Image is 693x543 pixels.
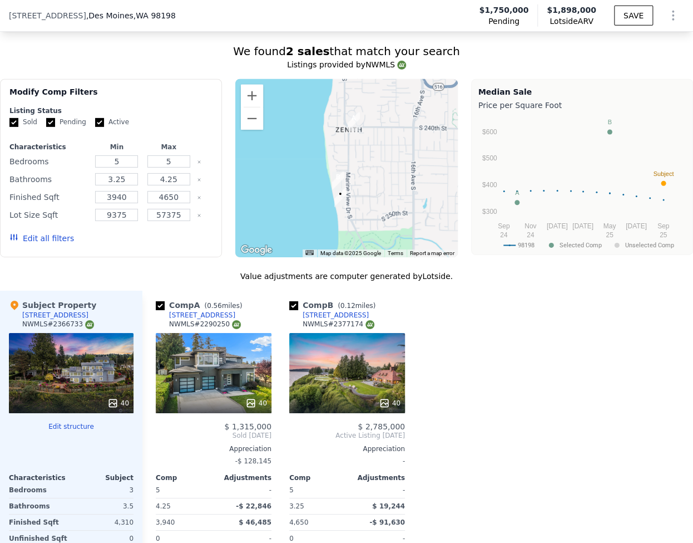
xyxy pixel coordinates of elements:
[73,498,133,514] div: 3.5
[625,242,674,249] text: Unselected Comp
[93,143,140,151] div: Min
[239,518,271,526] span: $ 46,485
[133,11,176,20] span: , WA 98198
[207,302,222,310] span: 0.56
[9,106,212,115] div: Listing Status
[236,502,271,510] span: -$ 22,846
[659,231,667,239] text: 25
[289,300,380,311] div: Comp B
[9,473,71,482] div: Characteristics
[9,515,69,530] div: Finished Sqft
[482,155,497,163] text: $500
[303,320,374,329] div: NWMLS # 2377174
[289,453,405,469] div: -
[197,213,201,218] button: Clear
[156,535,160,542] span: 0
[518,242,534,249] text: 98198
[488,16,519,27] span: Pending
[478,86,686,97] div: Median Sale
[547,16,596,27] span: Lotside ARV
[653,170,674,177] text: Subject
[22,311,88,320] div: [STREET_ADDRESS]
[478,113,684,252] svg: A chart.
[365,320,374,329] img: NWMLS Logo
[156,311,235,320] a: [STREET_ADDRESS]
[303,311,369,320] div: [STREET_ADDRESS]
[224,422,271,431] span: $ 1,315,000
[169,311,235,320] div: [STREET_ADDRESS]
[410,250,454,256] a: Report a map error
[614,6,653,26] button: SAVE
[657,222,669,230] text: Sep
[603,222,616,230] text: May
[348,112,360,131] div: 823 S 240th St
[332,172,344,190] div: 24635 8th Ave S
[235,457,271,465] span: -$ 128,145
[482,208,497,216] text: $300
[73,515,133,530] div: 4,310
[9,422,133,431] button: Edit structure
[95,118,129,127] label: Active
[9,143,88,151] div: Characteristics
[241,107,263,130] button: Zoom out
[482,181,497,189] text: $400
[156,431,271,440] span: Sold [DATE]
[524,222,536,230] text: Nov
[9,189,88,205] div: Finished Sqft
[9,118,37,127] label: Sold
[289,486,294,494] span: 5
[498,222,510,230] text: Sep
[169,320,241,329] div: NWMLS # 2290250
[156,444,271,453] div: Appreciation
[46,118,86,127] label: Pending
[232,320,241,329] img: NWMLS Logo
[662,4,684,27] button: Show Options
[527,231,534,239] text: 24
[71,473,133,482] div: Subject
[85,320,94,329] img: NWMLS Logo
[156,486,160,494] span: 5
[479,4,529,16] span: $1,750,000
[546,222,567,230] text: [DATE]
[607,119,611,126] text: B
[9,10,86,21] span: [STREET_ADDRESS]
[340,302,355,310] span: 0.12
[9,86,212,106] div: Modify Comp Filters
[9,233,74,244] button: Edit all filters
[197,160,201,164] button: Clear
[626,222,647,230] text: [DATE]
[478,97,686,113] div: Price per Square Foot
[397,61,406,70] img: NWMLS Logo
[216,482,271,498] div: -
[347,473,405,482] div: Adjustments
[197,195,201,200] button: Clear
[73,482,133,498] div: 3
[289,444,405,453] div: Appreciation
[289,431,405,440] span: Active Listing [DATE]
[9,498,69,514] div: Bathrooms
[334,188,346,207] div: 800 S 249th St
[305,250,313,255] button: Keyboard shortcuts
[606,231,613,239] text: 25
[46,118,55,127] input: Pending
[156,498,211,514] div: 4.25
[482,128,497,136] text: $600
[9,207,88,223] div: Lot Size Sqft
[289,473,347,482] div: Comp
[245,398,267,409] div: 40
[145,143,192,151] div: Max
[95,118,104,127] input: Active
[379,398,400,409] div: 40
[9,118,18,127] input: Sold
[107,398,129,409] div: 40
[286,45,330,58] strong: 2 sales
[289,498,345,514] div: 3.25
[333,302,380,310] span: ( miles)
[572,222,593,230] text: [DATE]
[369,518,405,526] span: -$ 91,630
[238,243,275,257] a: Open this area in Google Maps (opens a new window)
[9,154,88,169] div: Bedrooms
[22,320,94,329] div: NWMLS # 2366733
[238,243,275,257] img: Google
